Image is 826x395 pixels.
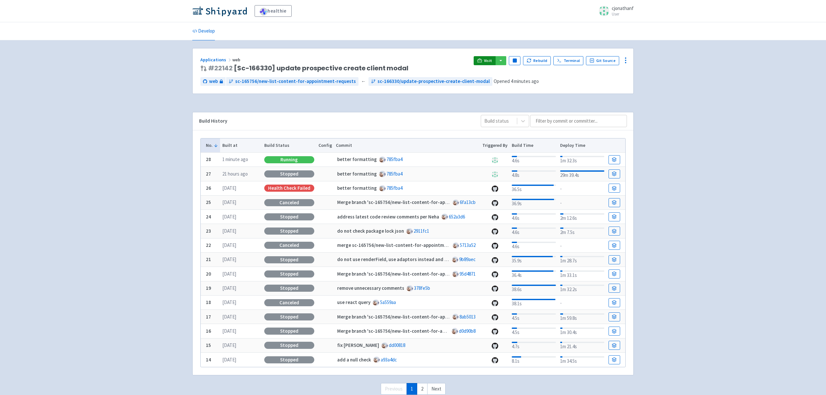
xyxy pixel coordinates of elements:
a: 9b89aec [459,256,476,262]
div: 4.7s [512,340,556,350]
div: 4.6s [512,155,556,165]
b: 16 [206,328,211,334]
a: Applications [200,57,232,63]
a: Build Details [609,227,620,236]
a: a93a4dc [381,357,397,363]
div: Running [264,156,314,163]
th: Build Time [509,138,558,153]
div: 35.9s [512,255,556,265]
b: 26 [206,185,211,191]
div: 1m 33.1s [560,269,604,279]
a: 5a559aa [380,299,396,305]
a: Build Details [609,355,620,364]
a: Build Details [609,184,620,193]
a: Build Details [609,155,620,164]
div: 36.5s [512,183,556,193]
th: Triggered By [480,138,510,153]
time: [DATE] [222,199,236,205]
div: 4.6s [512,212,556,222]
b: 21 [206,256,211,262]
div: 36.9s [512,197,556,208]
div: 4.5s [512,326,556,336]
a: sc-166330/update-prospective-create-client-modal [368,77,492,86]
b: 14 [206,357,211,363]
a: cjonathanf User [595,6,634,16]
div: 29m 39.4s [560,169,604,179]
div: Build History [199,117,470,125]
time: 1 minute ago [222,156,248,162]
a: Build Details [609,341,620,350]
div: Stopped [264,328,314,335]
input: Filter by commit or committer... [530,115,627,127]
a: Develop [192,22,215,40]
a: web [200,77,226,86]
strong: remove unnecessary comments [337,285,404,291]
div: - [560,184,604,193]
strong: Merge branch 'sc-165756/new-list-content-for-appointment-requests' into sc-166330/update-prospect... [337,328,614,334]
time: [DATE] [222,328,236,334]
time: [DATE] [222,271,236,277]
span: web [209,78,218,85]
strong: use react query [337,299,370,305]
div: Stopped [264,270,314,278]
div: 38.1s [512,298,556,308]
div: Stopped [264,170,314,177]
a: Build Details [609,298,620,307]
a: Build Details [609,169,620,178]
time: [DATE] [222,285,236,291]
button: Pause [509,56,520,65]
a: 785fba4 [387,185,402,191]
a: Next [427,383,446,395]
small: User [612,12,634,16]
span: Visit [484,58,492,63]
b: 18 [206,299,211,305]
a: Terminal [553,56,583,65]
a: 5713a52 [460,242,476,248]
a: 2 [417,383,428,395]
b: 27 [206,171,211,177]
time: 21 hours ago [222,171,248,177]
div: Stopped [264,285,314,292]
time: 4 minutes ago [511,78,539,84]
div: 4.6s [512,226,556,236]
strong: better formatting [337,185,377,191]
time: [DATE] [222,214,236,220]
a: Build Details [609,198,620,207]
div: - [560,241,604,250]
span: cjonathanf [612,5,634,11]
div: 36.4s [512,269,556,279]
a: Build Details [609,327,620,336]
a: Build Details [609,284,620,293]
a: healthie [255,5,292,17]
time: [DATE] [222,242,236,248]
a: Build Details [609,212,620,221]
div: Stopped [264,356,314,363]
th: Commit [334,138,480,153]
span: [Sc-166330] update prospective create client modal [208,65,408,72]
time: [DATE] [222,256,236,262]
div: Canceled [264,299,314,306]
div: 2m 7.5s [560,226,604,236]
img: Shipyard logo [192,6,247,16]
div: Stopped [264,342,314,349]
a: 1 [407,383,417,395]
a: 2911fc1 [414,228,429,234]
div: 38.6s [512,283,556,293]
strong: Merge branch 'sc-165756/new-list-content-for-appointment-requests' into sc-166330/update-prospect... [337,271,614,277]
a: 785fba4 [387,171,402,177]
button: No. [206,142,218,149]
div: 1m 32.3s [560,155,604,165]
b: 19 [206,285,211,291]
div: 8.1s [512,355,556,365]
span: sc-166330/update-prospective-create-client-modal [378,78,490,85]
time: [DATE] [222,185,236,191]
b: 17 [206,314,211,320]
div: 4.5s [512,312,556,322]
a: sc-165756/new-list-content-for-appointment-requests [226,77,358,86]
div: 1m 32.2s [560,283,604,293]
a: d0d90b8 [459,328,476,334]
a: 652a3d6 [449,214,465,220]
a: Build Details [609,312,620,321]
strong: address latest code review comments per Neha [337,214,439,220]
a: 95d4871 [459,271,476,277]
